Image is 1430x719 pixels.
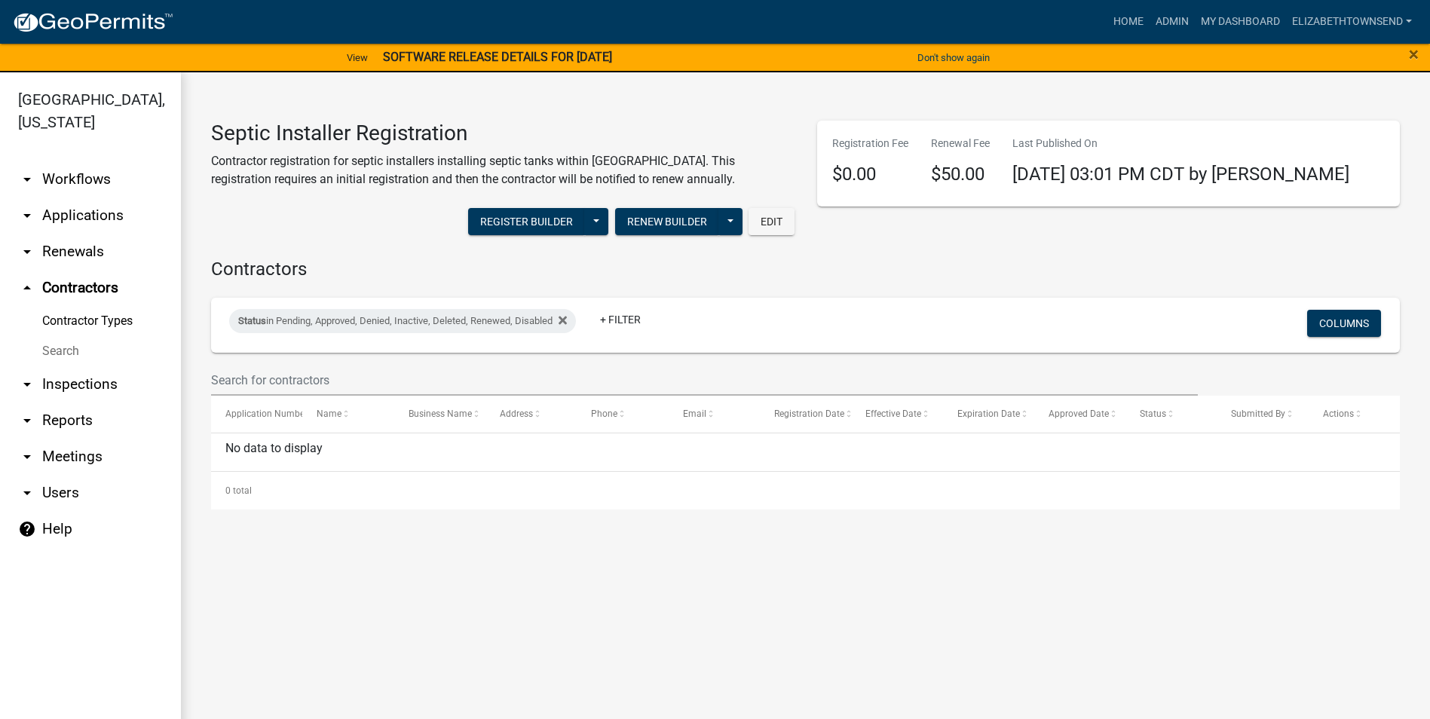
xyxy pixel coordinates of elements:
[1307,310,1381,337] button: Columns
[468,208,585,235] button: Register Builder
[211,433,1400,471] div: No data to display
[394,396,485,432] datatable-header-cell: Business Name
[774,408,844,419] span: Registration Date
[500,408,533,419] span: Address
[409,408,472,419] span: Business Name
[832,164,908,185] h4: $0.00
[760,396,851,432] datatable-header-cell: Registration Date
[18,412,36,430] i: arrow_drop_down
[668,396,759,432] datatable-header-cell: Email
[211,259,1400,280] h4: Contractors
[238,315,266,326] span: Status
[683,408,706,419] span: Email
[749,208,795,235] button: Edit
[1409,45,1419,63] button: Close
[1125,396,1217,432] datatable-header-cell: Status
[485,396,577,432] datatable-header-cell: Address
[1286,8,1418,36] a: ElizabethTownsend
[18,375,36,393] i: arrow_drop_down
[1012,164,1349,185] span: [DATE] 03:01 PM CDT by [PERSON_NAME]
[577,396,668,432] datatable-header-cell: Phone
[18,207,36,225] i: arrow_drop_down
[911,45,996,70] button: Don't show again
[1309,396,1400,432] datatable-header-cell: Actions
[591,408,617,419] span: Phone
[1012,136,1349,151] p: Last Published On
[942,396,1033,432] datatable-header-cell: Expiration Date
[211,152,795,188] p: Contractor registration for septic installers installing septic tanks within [GEOGRAPHIC_DATA]. T...
[211,365,1198,396] input: Search for contractors
[832,136,908,151] p: Registration Fee
[615,208,719,235] button: Renew Builder
[1217,396,1308,432] datatable-header-cell: Submitted By
[18,243,36,261] i: arrow_drop_down
[931,136,990,151] p: Renewal Fee
[18,520,36,538] i: help
[1150,8,1195,36] a: Admin
[1231,408,1285,419] span: Submitted By
[1049,408,1109,419] span: Approved Date
[18,279,36,297] i: arrow_drop_up
[931,164,990,185] h4: $50.00
[865,408,921,419] span: Effective Date
[1034,396,1125,432] datatable-header-cell: Approved Date
[211,121,795,146] h3: Septic Installer Registration
[18,170,36,188] i: arrow_drop_down
[851,396,942,432] datatable-header-cell: Effective Date
[225,408,308,419] span: Application Number
[1140,408,1166,419] span: Status
[383,50,612,64] strong: SOFTWARE RELEASE DETAILS FOR [DATE]
[18,448,36,466] i: arrow_drop_down
[1195,8,1286,36] a: My Dashboard
[1107,8,1150,36] a: Home
[229,309,576,333] div: in Pending, Approved, Denied, Inactive, Deleted, Renewed, Disabled
[1323,408,1354,419] span: Actions
[588,306,653,333] a: + Filter
[341,45,374,70] a: View
[211,396,302,432] datatable-header-cell: Application Number
[317,408,341,419] span: Name
[957,408,1020,419] span: Expiration Date
[1409,44,1419,65] span: ×
[211,472,1400,509] div: 0 total
[302,396,393,432] datatable-header-cell: Name
[18,484,36,502] i: arrow_drop_down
